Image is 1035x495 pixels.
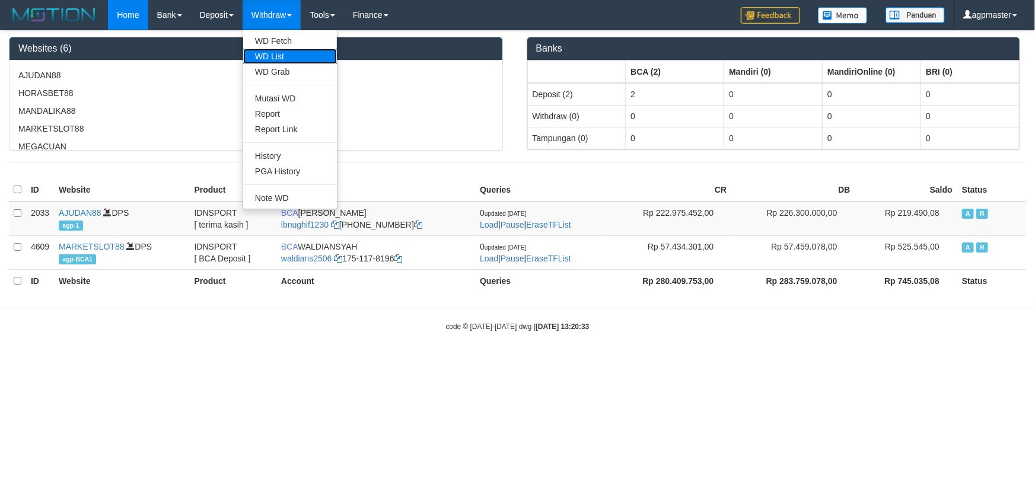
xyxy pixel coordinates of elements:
a: ibnughif1230 [281,220,329,229]
td: 0 [823,105,921,127]
a: Copy ibnughif1230 to clipboard [331,220,339,229]
th: Group: activate to sort column ascending [823,60,921,83]
a: Copy waldians2506 to clipboard [334,254,342,263]
span: 0 [480,208,526,218]
span: | | [480,242,571,263]
td: 0 [921,127,1020,149]
strong: [DATE] 13:20:33 [536,322,589,331]
td: 0 [823,127,921,149]
a: Load [480,254,498,263]
th: Group: activate to sort column ascending [626,60,724,83]
th: Status [957,178,1026,202]
a: Pause [501,220,524,229]
span: Active [962,209,974,219]
span: Running [976,209,988,219]
th: Product [190,269,276,292]
a: Report Link [243,122,337,137]
td: Rp 219.490,08 [855,202,957,236]
a: Copy 1751178196 to clipboard [394,254,403,263]
a: Report [243,106,337,122]
a: Mutasi WD [243,91,337,106]
th: Group: activate to sort column ascending [921,60,1020,83]
td: Rp 222.975.452,00 [608,202,731,236]
th: Queries [475,269,608,292]
td: [PERSON_NAME] [PHONE_NUMBER] [276,202,475,236]
th: Account [276,178,475,202]
a: WD Fetch [243,33,337,49]
span: updated [DATE] [485,210,526,217]
span: BCA [281,208,298,218]
td: Withdraw (0) [527,105,626,127]
td: 0 [921,105,1020,127]
th: Group: activate to sort column ascending [724,60,823,83]
a: WD List [243,49,337,64]
td: 0 [724,127,823,149]
a: EraseTFList [526,220,571,229]
th: Status [957,269,1026,292]
td: 2 [626,83,724,106]
th: Queries [475,178,608,202]
td: IDNSPORT [ BCA Deposit ] [190,235,276,269]
small: code © [DATE]-[DATE] dwg | [446,322,590,331]
th: Account [276,269,475,292]
h3: Banks [536,43,1011,54]
a: Pause [501,254,524,263]
td: 0 [626,105,724,127]
th: Group: activate to sort column ascending [527,60,626,83]
a: Copy 7772437571 to clipboard [414,220,422,229]
td: 0 [724,83,823,106]
th: CR [608,178,731,202]
a: WD Grab [243,64,337,79]
a: PGA History [243,164,337,179]
td: 0 [921,83,1020,106]
p: AJUDAN88 [18,69,493,81]
img: MOTION_logo.png [9,6,99,24]
span: updated [DATE] [485,244,526,251]
td: 0 [626,127,724,149]
td: WALDIANSYAH 175-117-8196 [276,235,475,269]
span: Running [976,242,988,253]
a: History [243,148,337,164]
img: Feedback.jpg [741,7,800,24]
span: 0 [480,242,526,251]
td: Rp 57.434.301,00 [608,235,731,269]
td: Deposit (2) [527,83,626,106]
td: IDNSPORT [ terima kasih ] [190,202,276,236]
span: | | [480,208,571,229]
th: Rp 283.759.078,00 [731,269,855,292]
a: Note WD [243,190,337,206]
h3: Websites (6) [18,43,493,54]
span: BCA [281,242,298,251]
img: Button%20Memo.svg [818,7,868,24]
a: Load [480,220,498,229]
td: 0 [724,105,823,127]
a: waldians2506 [281,254,332,263]
th: Saldo [855,178,957,202]
a: EraseTFList [526,254,571,263]
td: Rp 226.300.000,00 [731,202,855,236]
th: Product [190,178,276,202]
th: Rp 280.409.753,00 [608,269,731,292]
span: Active [962,242,974,253]
td: Tampungan (0) [527,127,626,149]
td: 0 [823,83,921,106]
td: Rp 525.545,00 [855,235,957,269]
td: Rp 57.459.078,00 [731,235,855,269]
th: Rp 745.035,08 [855,269,957,292]
th: DB [731,178,855,202]
img: panduan.png [886,7,945,23]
